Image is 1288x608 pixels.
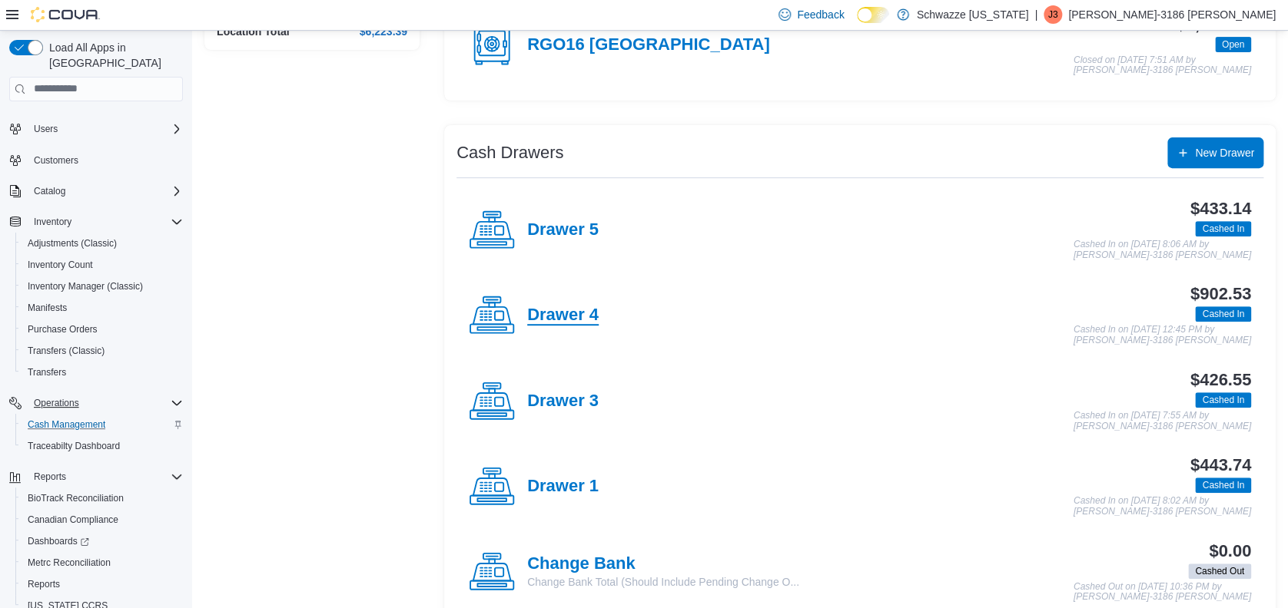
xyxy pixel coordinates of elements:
[22,553,117,572] a: Metrc Reconciliation
[15,414,189,435] button: Cash Management
[217,25,290,38] h4: Location Total
[3,211,189,233] button: Inventory
[15,573,189,595] button: Reports
[28,323,98,335] span: Purchase Orders
[28,213,78,231] button: Inventory
[28,237,117,249] span: Adjustments (Classic)
[22,489,130,507] a: BioTrack Reconciliation
[34,471,66,483] span: Reports
[28,366,66,378] span: Transfers
[1190,285,1251,303] h3: $902.53
[527,306,599,325] h4: Drawer 4
[1215,37,1251,52] span: Open
[1190,371,1251,389] h3: $426.55
[31,7,100,22] img: Cova
[22,575,183,593] span: Reports
[1188,563,1251,579] span: Cashed Out
[527,392,599,411] h4: Drawer 3
[22,511,124,529] a: Canadian Compliance
[1202,393,1244,407] span: Cashed In
[22,277,149,296] a: Inventory Manager (Classic)
[1074,411,1251,431] p: Cashed In on [DATE] 7:55 AM by [PERSON_NAME]-3186 [PERSON_NAME]
[28,514,118,526] span: Canadian Compliance
[28,151,85,170] a: Customers
[1068,5,1276,24] p: [PERSON_NAME]-3186 [PERSON_NAME]
[1190,456,1251,474] h3: $443.74
[527,477,599,497] h4: Drawer 1
[28,578,60,590] span: Reports
[22,320,104,339] a: Purchase Orders
[527,35,770,55] h4: RGO16 [GEOGRAPHIC_DATA]
[28,182,183,200] span: Catalog
[1202,307,1244,321] span: Cashed In
[22,437,183,455] span: Traceabilty Dashboard
[28,259,93,271] span: Inventory Count
[28,345,105,357] span: Transfers (Classic)
[28,150,183,170] span: Customers
[15,319,189,340] button: Purchase Orders
[1074,582,1251,603] p: Cashed Out on [DATE] 10:36 PM by [PERSON_NAME]-3186 [PERSON_NAME]
[797,7,844,22] span: Feedback
[34,216,71,228] span: Inventory
[22,256,99,274] a: Inventory Count
[3,180,189,202] button: Catalog
[1074,240,1251,260] p: Cashed In on [DATE] 8:06 AM by [PERSON_NAME]-3186 [PERSON_NAME]
[1195,221,1251,236] span: Cashed In
[28,120,183,138] span: Users
[527,574,799,590] p: Change Bank Total (Should Include Pending Change O...
[28,468,72,486] button: Reports
[34,185,65,197] span: Catalog
[1222,38,1244,51] span: Open
[527,220,599,240] h4: Drawer 5
[1195,145,1254,160] span: New Drawer
[22,415,183,434] span: Cash Management
[22,363,72,382] a: Transfers
[22,489,183,507] span: BioTrack Reconciliation
[22,437,126,455] a: Traceabilty Dashboard
[3,149,189,171] button: Customers
[15,487,189,509] button: BioTrack Reconciliation
[15,276,189,297] button: Inventory Manager (Classic)
[28,302,67,314] span: Manifests
[22,342,183,360] span: Transfers (Classic)
[360,25,407,38] h4: $6,223.39
[1195,392,1251,408] span: Cashed In
[917,5,1029,24] p: Schwazze [US_STATE]
[1209,542,1251,560] h3: $0.00
[22,320,183,339] span: Purchase Orders
[22,234,123,253] a: Adjustments (Classic)
[22,299,183,317] span: Manifests
[1074,496,1251,517] p: Cashed In on [DATE] 8:02 AM by [PERSON_NAME]-3186 [PERSON_NAME]
[15,552,189,573] button: Metrc Reconciliation
[1044,5,1062,24] div: Jessie-3186 Lorentz
[22,553,183,572] span: Metrc Reconciliation
[1034,5,1037,24] p: |
[28,394,85,412] button: Operations
[22,532,95,550] a: Dashboards
[15,233,189,254] button: Adjustments (Classic)
[1048,5,1058,24] span: J3
[28,468,183,486] span: Reports
[15,362,189,383] button: Transfers
[22,342,111,360] a: Transfers (Classic)
[1202,478,1244,492] span: Cashed In
[15,509,189,530] button: Canadian Compliance
[28,440,120,452] span: Traceabilty Dashboard
[1202,222,1244,236] span: Cashed In
[28,280,143,292] span: Inventory Manager (Classic)
[857,7,889,23] input: Dark Mode
[22,299,73,317] a: Manifests
[15,297,189,319] button: Manifests
[22,575,66,593] a: Reports
[28,213,183,231] span: Inventory
[15,530,189,552] a: Dashboards
[3,466,189,487] button: Reports
[15,254,189,276] button: Inventory Count
[22,277,183,296] span: Inventory Manager (Classic)
[22,415,111,434] a: Cash Management
[15,435,189,457] button: Traceabilty Dashboard
[28,557,111,569] span: Metrc Reconciliation
[28,492,124,504] span: BioTrack Reconciliation
[43,40,183,71] span: Load All Apps in [GEOGRAPHIC_DATA]
[22,511,183,529] span: Canadian Compliance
